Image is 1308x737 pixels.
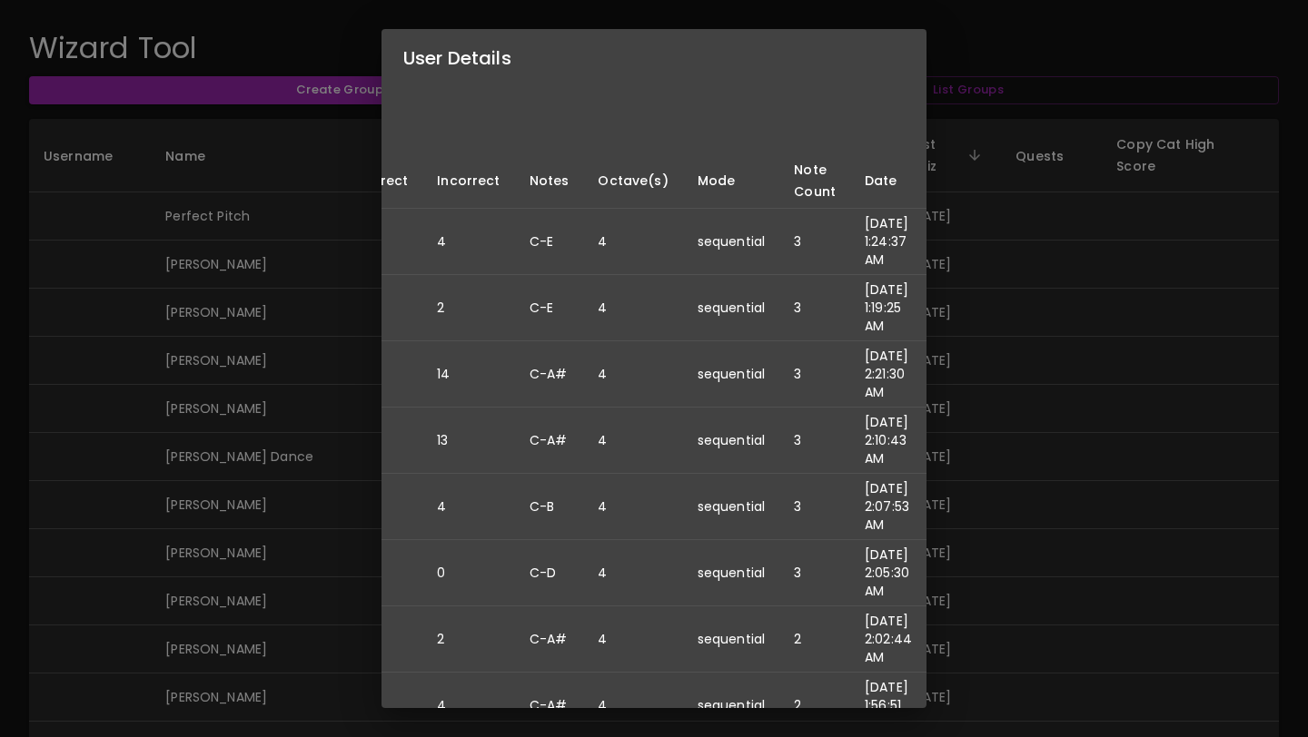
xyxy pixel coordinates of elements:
td: C-B [515,474,584,540]
td: 4 [422,209,514,275]
h6: Last 10 Quizzes [229,118,730,147]
td: [DATE] 2:07:53 AM [850,474,926,540]
td: 20 [341,408,422,474]
td: sequential [683,540,780,606]
td: [DATE] 2:10:43 AM [850,408,926,474]
td: sequential [683,474,780,540]
td: 13 [422,408,514,474]
p: P 12 [229,82,730,103]
td: 14 [422,341,514,408]
td: 2 [422,606,514,673]
td: 4 [583,408,682,474]
td: sequential [683,209,780,275]
td: 4 [422,474,514,540]
th: Date [850,153,926,209]
td: 1 [341,540,422,606]
td: 23 [341,275,422,341]
td: 4 [583,209,682,275]
h2: User Details [381,29,926,87]
td: 3 [779,209,850,275]
td: sequential [683,606,780,673]
th: Incorrect [422,153,514,209]
td: 0 [422,540,514,606]
td: 4 [583,341,682,408]
td: 3 [779,408,850,474]
td: 2 [779,606,850,673]
td: 155 [341,606,422,673]
td: 46 [341,341,422,408]
td: sequential [683,408,780,474]
td: [DATE] 2:21:30 AM [850,341,926,408]
td: 3 [779,474,850,540]
th: Note Count [779,153,850,209]
td: 3 [779,275,850,341]
th: Correct [341,153,422,209]
td: [DATE] 2:05:30 AM [850,540,926,606]
td: 73 [341,209,422,275]
td: C-D [515,540,584,606]
td: 4 [583,275,682,341]
th: Octave(s) [583,153,682,209]
td: 4 [583,540,682,606]
th: Mode [683,153,780,209]
td: 2 [422,275,514,341]
td: [DATE] 1:19:25 AM [850,275,926,341]
td: sequential [683,275,780,341]
td: 3 [779,341,850,408]
td: C-A# [515,606,584,673]
td: C-A# [515,341,584,408]
td: [DATE] 2:02:44 AM [850,606,926,673]
td: 4 [583,606,682,673]
td: 4 [583,474,682,540]
td: [DATE] 1:24:37 AM [850,209,926,275]
td: 34 [341,474,422,540]
td: C-A# [515,408,584,474]
td: 3 [779,540,850,606]
th: Notes [515,153,584,209]
td: C-E [515,275,584,341]
td: C-E [515,209,584,275]
td: sequential [683,341,780,408]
